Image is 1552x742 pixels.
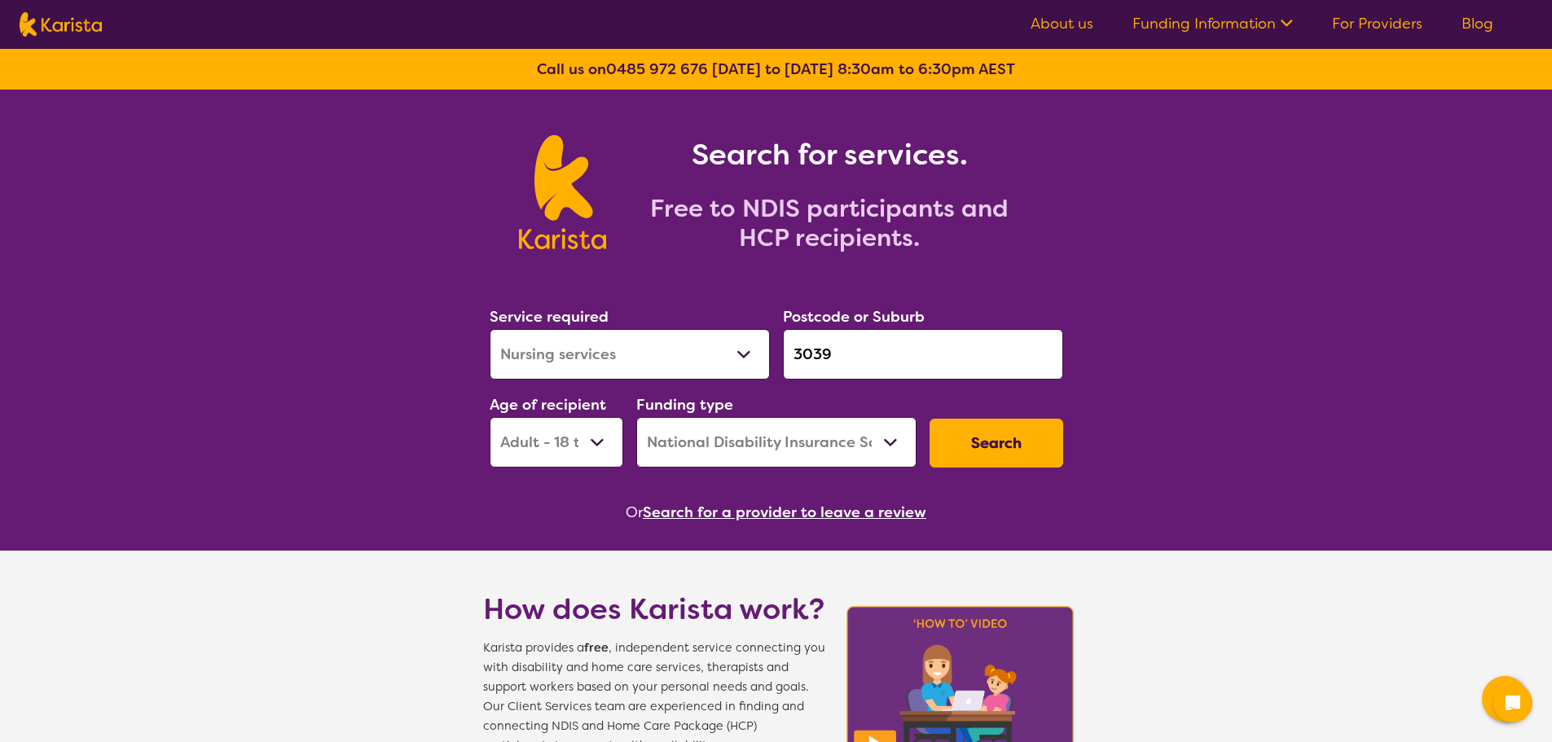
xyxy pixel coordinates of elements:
span: Or [626,500,643,525]
label: Funding type [636,395,733,415]
a: Blog [1462,14,1493,33]
b: Call us on [DATE] to [DATE] 8:30am to 6:30pm AEST [537,59,1015,79]
button: Channel Menu [1482,676,1528,722]
h2: Free to NDIS participants and HCP recipients. [626,194,1033,252]
a: For Providers [1332,14,1422,33]
label: Postcode or Suburb [783,307,925,327]
button: Search for a provider to leave a review [643,500,926,525]
a: Funding Information [1132,14,1293,33]
a: 0485 972 676 [606,59,708,79]
img: Karista logo [519,135,606,249]
h1: Search for services. [626,135,1033,174]
label: Service required [490,307,609,327]
input: Type [783,329,1063,380]
label: Age of recipient [490,395,606,415]
button: Search [930,419,1063,468]
img: Karista logo [20,12,102,37]
h1: How does Karista work? [483,590,825,629]
b: free [584,640,609,656]
a: About us [1031,14,1093,33]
